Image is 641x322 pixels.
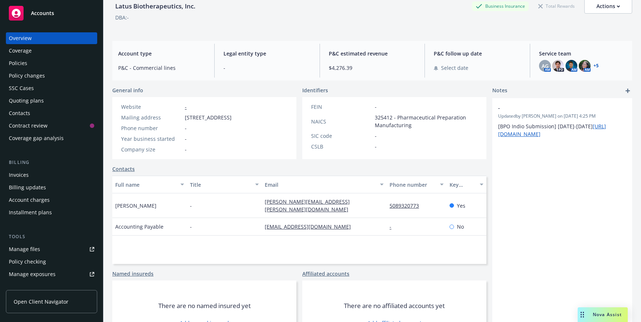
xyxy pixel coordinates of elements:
a: add [623,86,632,95]
img: photo [552,60,564,72]
span: There are no named insured yet [158,301,251,310]
a: Invoices [6,169,97,181]
a: +5 [594,64,599,68]
a: Overview [6,32,97,44]
button: Full name [112,176,187,193]
div: Title [190,181,251,189]
div: Overview [9,32,32,44]
div: Phone number [390,181,436,189]
a: Coverage [6,45,97,57]
div: Account charges [9,194,50,206]
span: Select date [441,64,468,72]
div: -Updatedby [PERSON_NAME] on [DATE] 4:25 PM[BPO Indio Submission] [DATE]-[DATE][URL][DOMAIN_NAME] [492,98,632,144]
div: Website [121,103,182,111]
div: Coverage gap analysis [9,132,64,144]
div: CSLB [311,143,372,150]
a: Affiliated accounts [302,270,349,278]
a: 5089320773 [390,202,425,209]
span: - [185,146,187,153]
a: Contract review [6,120,97,132]
a: Contacts [112,165,135,173]
button: Nova Assist [578,307,628,322]
img: photo [566,60,577,72]
span: Identifiers [302,86,328,94]
a: Manage exposures [6,268,97,280]
div: Billing updates [9,182,46,193]
span: Yes [457,202,465,210]
div: Year business started [121,135,182,143]
span: [PERSON_NAME] [115,202,156,210]
a: [EMAIL_ADDRESS][DOMAIN_NAME] [265,223,357,230]
a: Billing updates [6,182,97,193]
span: AG [542,62,549,70]
a: Installment plans [6,207,97,218]
span: Accounting Payable [115,223,163,230]
span: - [185,135,187,143]
a: Policy changes [6,70,97,82]
div: Manage files [9,243,40,255]
div: Total Rewards [535,1,578,11]
div: SSC Cases [9,82,34,94]
div: SIC code [311,132,372,140]
button: Title [187,176,262,193]
div: Quoting plans [9,95,44,107]
button: Phone number [387,176,447,193]
button: Email [262,176,387,193]
a: Coverage gap analysis [6,132,97,144]
a: Manage certificates [6,281,97,293]
span: - [375,103,377,111]
a: Contacts [6,107,97,119]
div: Contacts [9,107,30,119]
a: Policies [6,57,97,69]
span: Updated by [PERSON_NAME] on [DATE] 4:25 PM [498,113,626,119]
span: - [190,223,192,230]
div: Full name [115,181,176,189]
a: - [390,223,397,230]
a: Policy checking [6,256,97,268]
span: No [457,223,464,230]
div: Drag to move [578,307,587,322]
span: Accounts [31,10,54,16]
button: Key contact [447,176,486,193]
span: P&C - Commercial lines [118,64,205,72]
a: - [185,103,187,110]
span: - [223,64,311,72]
img: photo [579,60,591,72]
div: Key contact [450,181,475,189]
span: [STREET_ADDRESS] [185,114,232,121]
div: Policy checking [9,256,46,268]
span: Notes [492,86,507,95]
a: [PERSON_NAME][EMAIL_ADDRESS][PERSON_NAME][DOMAIN_NAME] [265,198,354,213]
a: Quoting plans [6,95,97,107]
span: There are no affiliated accounts yet [344,301,445,310]
div: Coverage [9,45,32,57]
span: General info [112,86,143,94]
span: P&C estimated revenue [329,50,416,57]
div: Policy changes [9,70,45,82]
div: Manage exposures [9,268,56,280]
span: Legal entity type [223,50,311,57]
div: Policies [9,57,27,69]
div: Invoices [9,169,29,181]
span: Account type [118,50,205,57]
div: Phone number [121,124,182,132]
div: Tools [6,233,97,240]
p: [BPO Indio Submission] [DATE]-[DATE] [498,122,626,138]
span: - [498,104,607,112]
div: Billing [6,159,97,166]
span: - [185,124,187,132]
div: Mailing address [121,114,182,121]
a: Accounts [6,3,97,24]
div: Business Insurance [472,1,529,11]
div: Manage certificates [9,281,57,293]
span: Nova Assist [593,311,622,318]
span: Open Client Navigator [14,298,68,305]
span: - [375,132,377,140]
div: Installment plans [9,207,52,218]
a: SSC Cases [6,82,97,94]
div: Company size [121,146,182,153]
span: 325412 - Pharmaceutical Preparation Manufacturing [375,114,478,129]
span: - [190,202,192,210]
span: - [375,143,377,150]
